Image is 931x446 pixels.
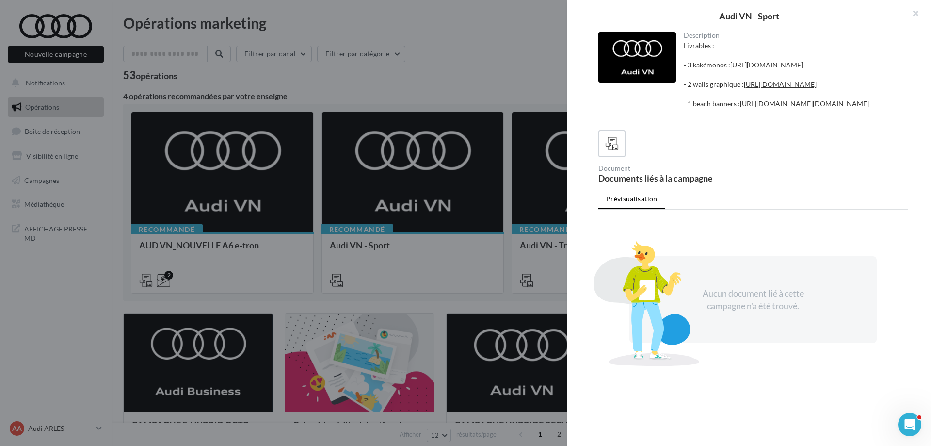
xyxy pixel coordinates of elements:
a: [URL][DOMAIN_NAME][DOMAIN_NAME] [740,99,869,108]
div: Description [684,32,900,39]
iframe: Intercom live chat [898,413,921,436]
a: [URL][DOMAIN_NAME] [744,80,817,88]
a: [URL][DOMAIN_NAME] [730,61,803,69]
div: Livrables : - 3 kakémonos : - 2 walls graphique : - 1 beach banners : [684,41,900,118]
div: Audi VN - Sport [583,12,915,20]
div: Document [598,165,749,172]
div: Documents liés à la campagne [598,174,749,182]
div: Aucun document lié à cette campagne n'a été trouvé. [691,287,815,312]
